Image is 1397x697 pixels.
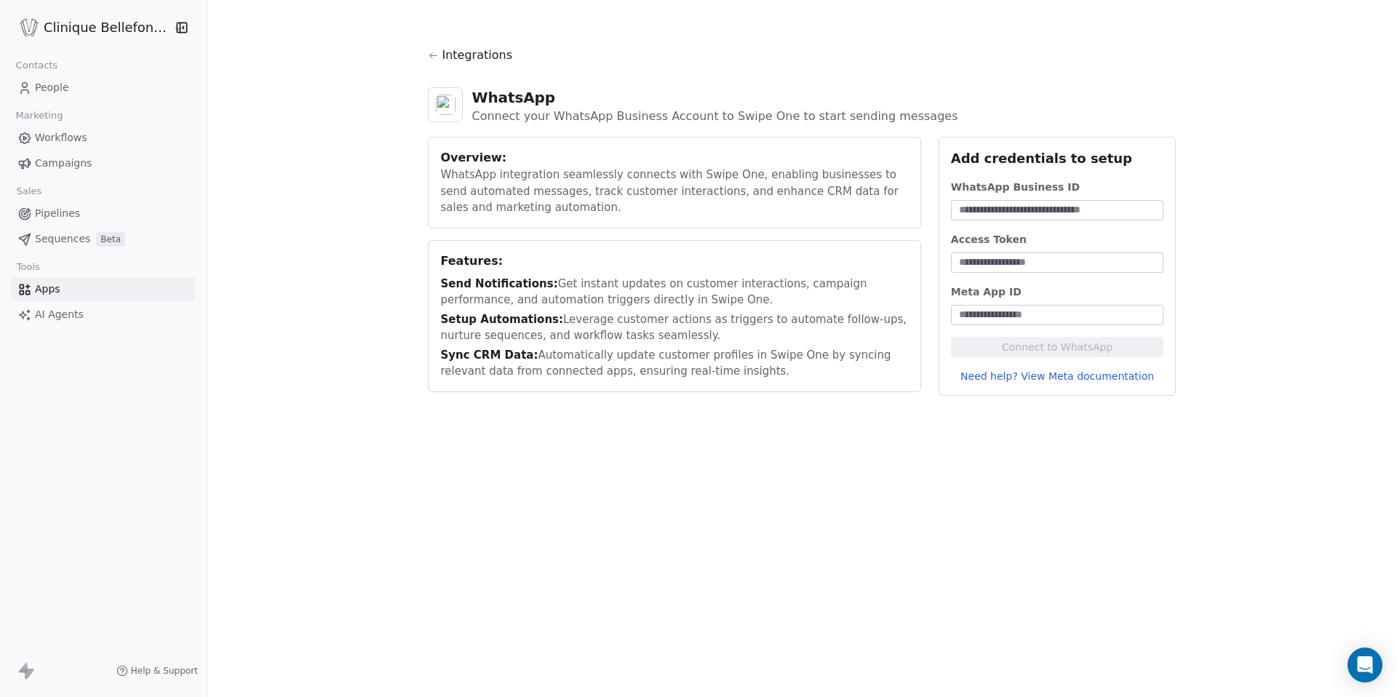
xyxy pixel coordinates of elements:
div: Open Intercom Messenger [1348,648,1382,682]
span: Sync CRM Data: [440,348,538,362]
div: WhatsApp Business ID [951,180,1164,194]
span: Sales [10,180,48,202]
a: SequencesBeta [12,227,195,251]
a: Workflows [12,126,195,150]
a: Help & Support [116,665,198,677]
a: Apps [12,277,195,301]
span: Marketing [9,105,69,127]
div: Automatically update customer profiles in Swipe One by syncing relevant data from connected apps,... [440,347,908,380]
span: Integrations [442,47,512,64]
button: Clinique Bellefontaine [17,15,164,40]
span: Workflows [35,130,87,146]
div: WhatsApp integration seamlessly connects with Swipe One, enabling businesses to send automated me... [440,167,908,216]
a: Need help? View Meta documentation [951,369,1164,383]
span: Send Notifications: [440,277,557,290]
span: Beta [96,232,125,247]
a: People [12,76,195,100]
span: Tools [10,256,46,278]
span: People [35,80,69,95]
div: Add credentials to setup [951,149,1164,168]
span: Sequences [35,231,90,247]
div: Features: [440,252,908,270]
span: Clinique Bellefontaine [44,18,170,37]
a: AI Agents [12,303,195,327]
span: Setup Automations: [440,313,563,326]
div: Get instant updates on customer interactions, campaign performance, and automation triggers direc... [440,276,908,308]
img: Logo_Bellefontaine_Black.png [20,19,38,36]
div: Leverage customer actions as triggers to automate follow-ups, nurture sequences, and workflow tas... [440,311,908,344]
img: whatsapp.svg [436,95,456,115]
span: Pipelines [35,206,80,221]
span: Contacts [9,55,64,76]
span: Campaigns [35,156,92,171]
div: Access Token [951,232,1164,247]
div: Connect your WhatsApp Business Account to Swipe One to start sending messages [471,108,958,125]
div: Overview: [440,149,908,167]
a: Integrations [428,47,1176,76]
div: WhatsApp [471,87,958,108]
span: AI Agents [35,307,84,322]
div: Meta App ID [951,284,1164,299]
span: Help & Support [131,665,198,677]
span: Apps [35,282,60,297]
a: Pipelines [12,202,195,226]
button: Connect to WhatsApp [951,337,1164,357]
a: Campaigns [12,151,195,175]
